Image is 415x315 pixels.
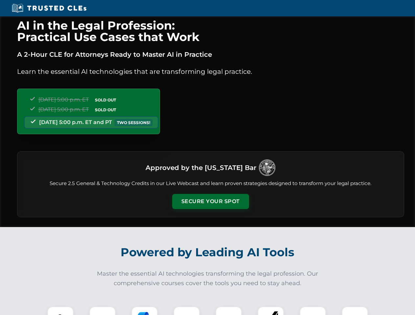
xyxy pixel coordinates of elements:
span: [DATE] 5:00 p.m. ET [38,96,89,103]
p: Master the essential AI technologies transforming the legal profession. Our comprehensive courses... [93,269,323,288]
span: [DATE] 5:00 p.m. ET [38,106,89,113]
p: Secure 2.5 General & Technology Credits in our Live Webcast and learn proven strategies designed ... [25,180,396,187]
h1: AI in the Legal Profession: Practical Use Cases that Work [17,20,404,43]
img: Trusted CLEs [10,3,88,13]
p: Learn the essential AI technologies that are transforming legal practice. [17,66,404,77]
img: Logo [259,159,275,176]
span: SOLD OUT [93,96,118,103]
span: SOLD OUT [93,106,118,113]
h2: Powered by Leading AI Tools [26,241,390,264]
h3: Approved by the [US_STATE] Bar [146,162,256,174]
p: A 2-Hour CLE for Attorneys Ready to Master AI in Practice [17,49,404,60]
button: Secure Your Spot [172,194,249,209]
